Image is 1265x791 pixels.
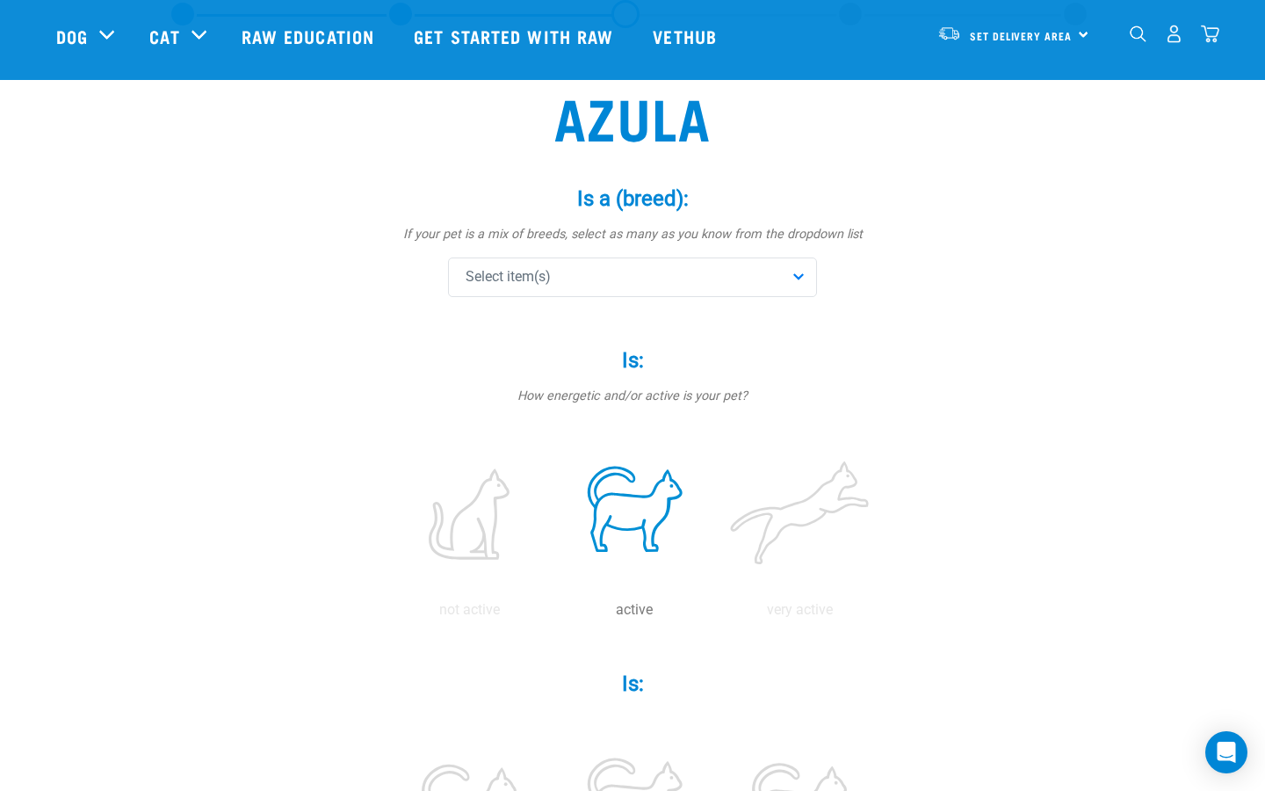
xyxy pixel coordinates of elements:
p: active [555,599,713,620]
p: not active [390,599,548,620]
img: van-moving.png [937,25,961,41]
img: home-icon-1@2x.png [1130,25,1146,42]
a: Raw Education [224,1,396,71]
p: If your pet is a mix of breeds, select as many as you know from the dropdown list [369,225,896,244]
label: Is: [369,345,896,376]
label: Is a (breed): [369,183,896,214]
p: very active [720,599,878,620]
a: Vethub [635,1,739,71]
img: home-icon@2x.png [1201,25,1219,43]
span: Set Delivery Area [970,33,1072,39]
h2: Azula [383,84,882,148]
div: Open Intercom Messenger [1205,731,1247,773]
a: Dog [56,23,88,49]
img: user.png [1165,25,1183,43]
p: How energetic and/or active is your pet? [369,387,896,406]
span: Select item(s) [466,266,551,287]
label: Is: [369,668,896,700]
a: Get started with Raw [396,1,635,71]
a: Cat [149,23,179,49]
